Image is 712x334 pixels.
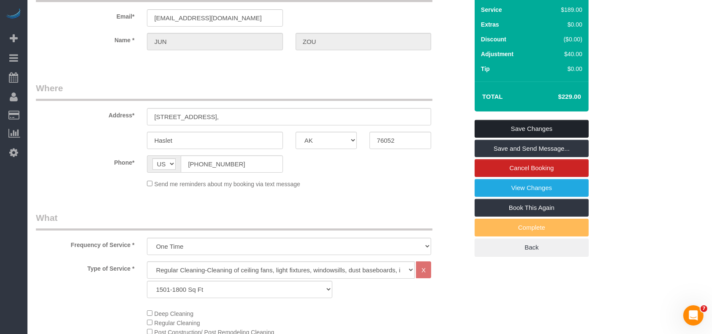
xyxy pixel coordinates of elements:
[5,8,22,20] img: Automaid Logo
[481,65,490,73] label: Tip
[683,305,704,326] iframe: Intercom live chat
[543,50,582,58] div: $40.00
[154,320,200,326] span: Regular Cleaning
[154,310,193,317] span: Deep Cleaning
[370,132,431,149] input: Zip Code*
[30,261,141,273] label: Type of Service *
[481,35,506,43] label: Discount
[475,120,589,138] a: Save Changes
[30,108,141,119] label: Address*
[30,33,141,44] label: Name *
[30,9,141,21] label: Email*
[30,155,141,167] label: Phone*
[36,212,432,231] legend: What
[482,93,503,100] strong: Total
[533,93,581,100] h4: $229.00
[543,35,582,43] div: ($0.00)
[147,132,283,149] input: City*
[481,50,514,58] label: Adjustment
[543,5,582,14] div: $189.00
[475,159,589,177] a: Cancel Booking
[181,155,283,173] input: Phone*
[701,305,707,312] span: 7
[475,179,589,197] a: View Changes
[543,65,582,73] div: $0.00
[154,181,300,187] span: Send me reminders about my booking via text message
[30,238,141,249] label: Frequency of Service *
[475,199,589,217] a: Book This Again
[543,20,582,29] div: $0.00
[481,5,502,14] label: Service
[475,239,589,256] a: Back
[296,33,431,50] input: Last Name*
[481,20,499,29] label: Extras
[147,9,283,27] input: Email*
[475,140,589,157] a: Save and Send Message...
[36,82,432,101] legend: Where
[147,33,283,50] input: First Name*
